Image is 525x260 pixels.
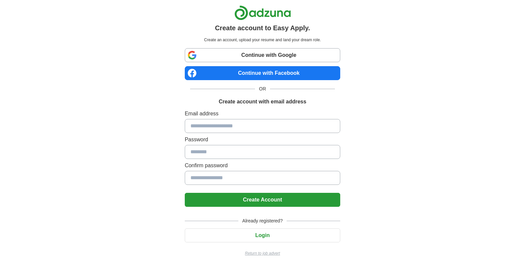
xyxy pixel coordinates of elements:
a: Login [185,232,340,238]
h1: Create account with email address [219,98,306,106]
h1: Create account to Easy Apply. [215,23,310,33]
a: Continue with Facebook [185,66,340,80]
span: OR [255,85,270,92]
img: Adzuna logo [234,5,291,20]
label: Password [185,136,340,144]
button: Login [185,228,340,242]
p: Create an account, upload your resume and land your dream role. [186,37,339,43]
label: Email address [185,110,340,118]
a: Return to job advert [185,250,340,256]
label: Confirm password [185,162,340,170]
button: Create Account [185,193,340,207]
span: Already registered? [238,217,287,224]
a: Continue with Google [185,48,340,62]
